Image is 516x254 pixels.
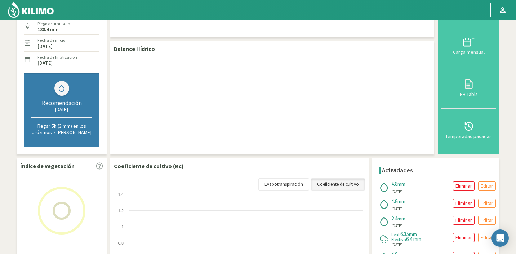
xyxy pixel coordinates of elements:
h4: Actividades [382,167,413,174]
p: Regar 5h (3 mm) en los próximos 7 [PERSON_NAME] [31,123,92,136]
span: 4.8 [391,180,397,187]
button: Editar [478,181,496,190]
span: [DATE] [391,223,402,229]
a: Coeficiente de cultivo [311,178,365,190]
span: 6.4 mm [406,236,421,242]
span: mm [397,215,405,222]
button: Editar [478,216,496,225]
p: Editar [481,216,493,224]
p: Eliminar [455,199,472,207]
span: mm [397,198,405,205]
button: Eliminar [453,199,475,208]
text: 1 [121,225,124,229]
button: Eliminar [453,181,475,190]
p: Eliminar [455,182,472,190]
span: 4.8 [391,198,397,205]
span: [DATE] [391,242,402,248]
p: Editar [481,199,493,207]
span: 6.35 [400,231,409,237]
p: Editar [481,233,493,242]
span: mm [409,231,417,237]
text: 1.2 [118,209,124,213]
button: Temporadas pasadas [441,109,496,151]
a: Evapotranspiración [258,178,309,190]
span: [DATE] [391,189,402,195]
button: Eliminar [453,216,475,225]
p: Eliminar [455,216,472,224]
button: Eliminar [453,233,475,242]
button: Editar [478,233,496,242]
div: Recomendación [31,99,92,106]
div: BH Tabla [444,92,494,97]
label: [DATE] [37,44,53,49]
label: Riego acumulado [37,21,70,27]
label: Fecha de inicio [37,37,65,44]
span: Efectiva [391,237,406,242]
p: Balance Hídrico [114,44,155,53]
div: Carga mensual [444,49,494,54]
text: 0.8 [118,241,124,245]
button: BH Tabla [441,66,496,109]
label: Fecha de finalización [37,54,77,61]
label: [DATE] [37,61,53,65]
span: 2.4 [391,215,397,222]
p: Índice de vegetación [20,162,75,170]
div: Temporadas pasadas [444,134,494,139]
span: Real: [391,232,400,237]
label: 188.4 mm [37,27,59,32]
text: 1.4 [118,192,124,197]
button: Editar [478,199,496,208]
div: [DATE] [31,106,92,113]
p: Editar [481,182,493,190]
div: Open Intercom Messenger [491,229,509,247]
p: Coeficiente de cultivo (Kc) [114,162,184,170]
button: Carga mensual [441,24,496,66]
img: Loading... [26,175,98,247]
p: Eliminar [455,233,472,242]
span: mm [397,181,405,187]
img: Kilimo [7,1,54,18]
span: [DATE] [391,206,402,212]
